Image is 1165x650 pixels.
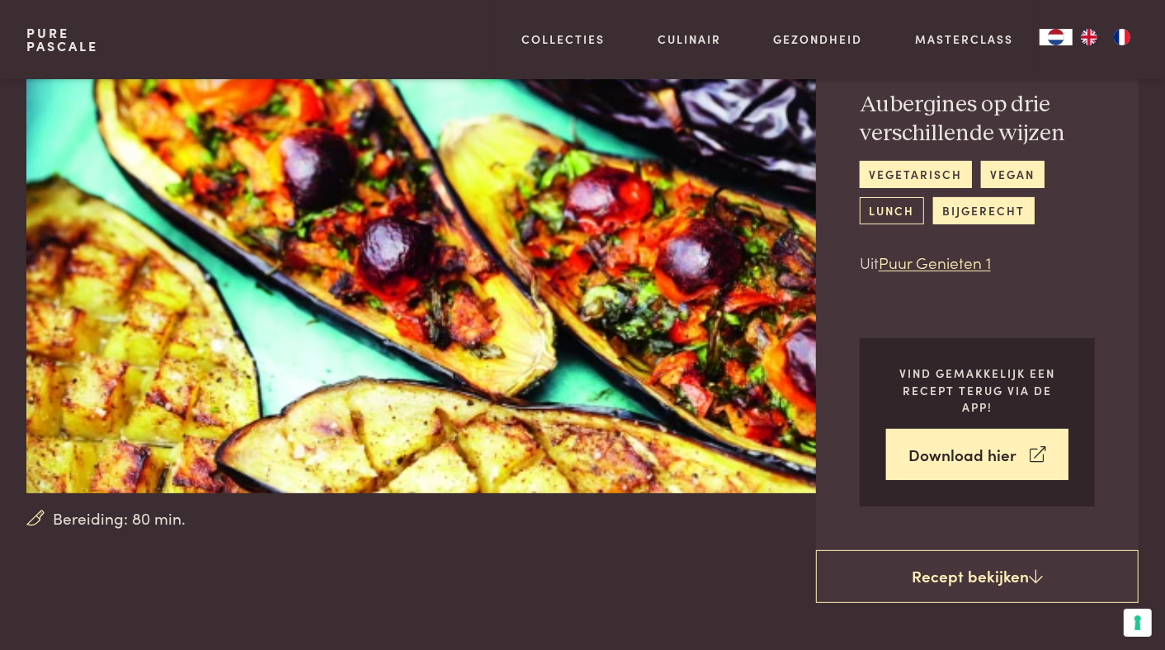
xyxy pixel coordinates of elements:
[981,161,1045,188] a: vegan
[915,31,1013,48] a: Masterclass
[860,251,1095,275] p: Uit
[1106,29,1139,45] a: FR
[1040,29,1139,45] aside: Language selected: Nederlands
[26,26,98,53] a: PurePascale
[879,251,991,273] a: Puur Genieten 1
[54,506,186,530] span: Bereiding: 80 min.
[658,31,721,48] a: Culinair
[860,91,1095,148] h2: Aubergines op drie verschillende wijzen
[816,550,1139,603] a: Recept bekijken
[1124,609,1152,637] button: Uw voorkeuren voor toestemming voor trackingtechnologieën
[860,197,924,224] a: lunch
[886,429,1068,481] a: Download hier
[886,365,1068,416] p: Vind gemakkelijk een recept terug via de app!
[1040,29,1073,45] div: Language
[774,31,863,48] a: Gezondheid
[521,31,605,48] a: Collecties
[933,197,1035,224] a: bijgerecht
[860,161,972,188] a: vegetarisch
[1073,29,1139,45] ul: Language list
[1040,29,1073,45] a: NL
[1073,29,1106,45] a: EN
